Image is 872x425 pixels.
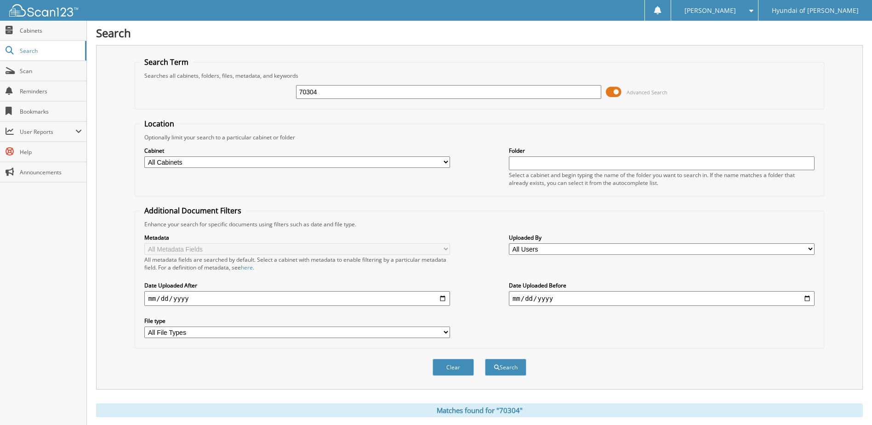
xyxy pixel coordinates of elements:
[509,281,815,289] label: Date Uploaded Before
[509,234,815,241] label: Uploaded By
[20,27,82,34] span: Cabinets
[140,133,819,141] div: Optionally limit your search to a particular cabinet or folder
[684,8,736,13] span: [PERSON_NAME]
[140,72,819,80] div: Searches all cabinets, folders, files, metadata, and keywords
[140,206,246,216] legend: Additional Document Filters
[20,87,82,95] span: Reminders
[20,67,82,75] span: Scan
[20,108,82,115] span: Bookmarks
[826,381,872,425] iframe: Chat Widget
[9,4,78,17] img: scan123-logo-white.svg
[140,220,819,228] div: Enhance your search for specific documents using filters such as date and file type.
[509,147,815,155] label: Folder
[20,148,82,156] span: Help
[96,25,863,40] h1: Search
[509,291,815,306] input: end
[509,171,815,187] div: Select a cabinet and begin typing the name of the folder you want to search in. If the name match...
[140,57,193,67] legend: Search Term
[144,317,450,325] label: File type
[627,89,667,96] span: Advanced Search
[144,281,450,289] label: Date Uploaded After
[20,168,82,176] span: Announcements
[144,256,450,271] div: All metadata fields are searched by default. Select a cabinet with metadata to enable filtering b...
[433,359,474,376] button: Clear
[772,8,859,13] span: Hyundai of [PERSON_NAME]
[140,119,179,129] legend: Location
[144,291,450,306] input: start
[144,234,450,241] label: Metadata
[241,264,253,271] a: here
[20,47,80,55] span: Search
[96,403,863,417] div: Matches found for "70304"
[20,128,75,136] span: User Reports
[144,147,450,155] label: Cabinet
[485,359,526,376] button: Search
